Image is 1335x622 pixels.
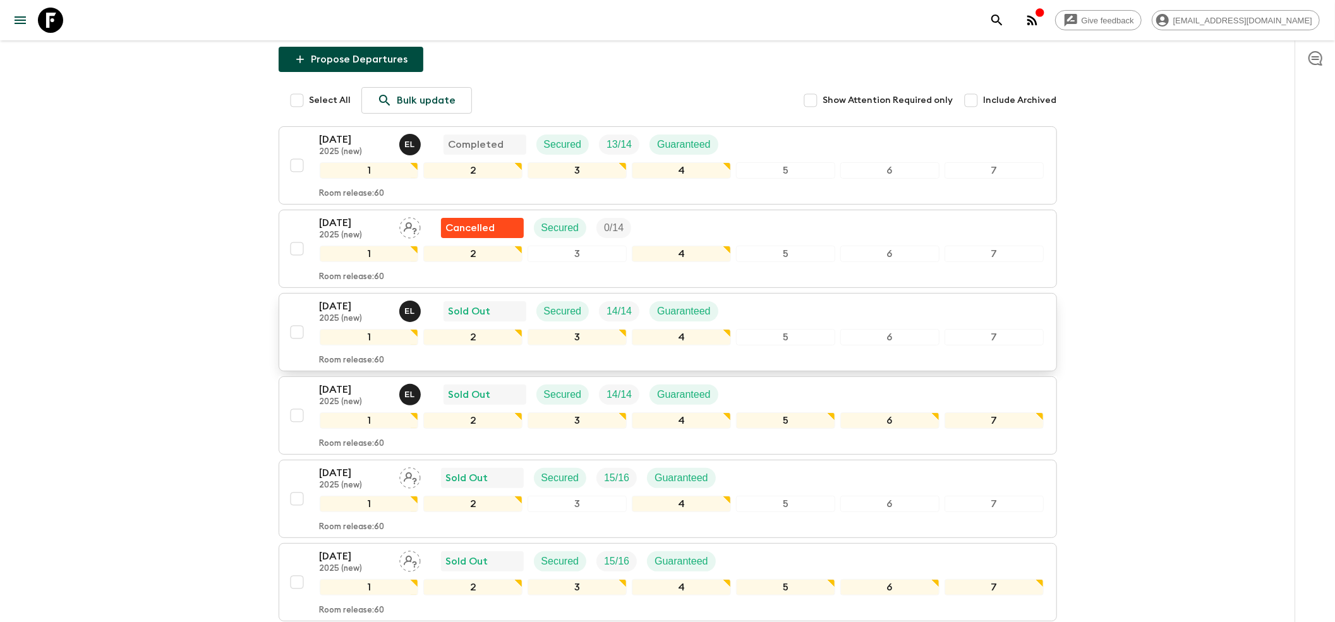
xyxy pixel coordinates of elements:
[945,412,1044,429] div: 7
[320,522,385,532] p: Room release: 60
[599,135,639,155] div: Trip Fill
[632,579,731,595] div: 4
[596,468,637,488] div: Trip Fill
[528,496,627,512] div: 3
[840,162,939,179] div: 6
[279,126,1057,205] button: [DATE]2025 (new)Eleonora LongobardiCompletedSecuredTrip FillGuaranteed1234567Room release:60
[536,135,589,155] div: Secured
[840,246,939,262] div: 6
[399,384,423,405] button: EL
[607,137,632,152] p: 13 / 14
[310,94,351,107] span: Select All
[320,579,419,595] div: 1
[655,470,708,486] p: Guaranteed
[599,385,639,405] div: Trip Fill
[536,301,589,321] div: Secured
[423,496,523,512] div: 2
[604,470,629,486] p: 15 / 16
[423,246,523,262] div: 2
[399,554,421,565] span: Assign pack leader
[655,554,708,569] p: Guaranteed
[840,329,939,345] div: 6
[541,220,579,236] p: Secured
[657,137,711,152] p: Guaranteed
[361,87,472,114] a: Bulk update
[320,230,389,241] p: 2025 (new)
[441,218,524,238] div: Flash Pack cancellation
[279,460,1057,538] button: [DATE]2025 (new)Assign pack leaderSold OutSecuredTrip FillGuaranteed1234567Room release:60
[320,481,389,491] p: 2025 (new)
[423,579,523,595] div: 2
[423,412,523,429] div: 2
[446,220,495,236] p: Cancelled
[279,543,1057,621] button: [DATE]2025 (new)Assign pack leaderSold OutSecuredTrip FillGuaranteed1234567Room release:60
[404,306,415,316] p: E L
[736,329,835,345] div: 5
[1075,16,1141,25] span: Give feedback
[1152,10,1320,30] div: [EMAIL_ADDRESS][DOMAIN_NAME]
[1055,10,1142,30] a: Give feedback
[320,439,385,449] p: Room release: 60
[320,314,389,324] p: 2025 (new)
[449,387,491,402] p: Sold Out
[736,162,835,179] div: 5
[534,468,587,488] div: Secured
[399,138,423,148] span: Eleonora Longobardi
[446,470,488,486] p: Sold Out
[544,137,582,152] p: Secured
[279,293,1057,371] button: [DATE]2025 (new)Eleonora LongobardiSold OutSecuredTrip FillGuaranteed1234567Room release:60
[541,554,579,569] p: Secured
[320,162,419,179] div: 1
[840,412,939,429] div: 6
[320,272,385,282] p: Room release: 60
[320,412,419,429] div: 1
[320,564,389,574] p: 2025 (new)
[607,304,632,319] p: 14 / 14
[596,551,637,571] div: Trip Fill
[399,388,423,398] span: Eleonora Longobardi
[596,218,631,238] div: Trip Fill
[607,387,632,402] p: 14 / 14
[736,246,835,262] div: 5
[8,8,33,33] button: menu
[399,221,421,231] span: Assign pack leader
[449,304,491,319] p: Sold Out
[604,554,629,569] p: 15 / 16
[536,385,589,405] div: Secured
[945,579,1044,595] div: 7
[736,496,835,512] div: 5
[945,162,1044,179] div: 7
[632,162,731,179] div: 4
[840,579,939,595] div: 6
[528,246,627,262] div: 3
[399,471,421,481] span: Assign pack leader
[320,189,385,199] p: Room release: 60
[1166,16,1319,25] span: [EMAIL_ADDRESS][DOMAIN_NAME]
[657,304,711,319] p: Guaranteed
[945,496,1044,512] div: 7
[544,387,582,402] p: Secured
[604,220,624,236] p: 0 / 14
[399,301,423,322] button: EL
[320,215,389,230] p: [DATE]
[423,329,523,345] div: 2
[399,304,423,314] span: Eleonora Longobardi
[823,94,953,107] span: Show Attention Required only
[423,162,523,179] div: 2
[320,356,385,366] p: Room release: 60
[632,412,731,429] div: 4
[945,246,1044,262] div: 7
[528,162,627,179] div: 3
[736,412,835,429] div: 5
[984,94,1057,107] span: Include Archived
[279,47,423,72] button: Propose Departures
[320,299,389,314] p: [DATE]
[657,387,711,402] p: Guaranteed
[320,382,389,397] p: [DATE]
[320,397,389,407] p: 2025 (new)
[320,496,419,512] div: 1
[528,579,627,595] div: 3
[840,496,939,512] div: 6
[449,137,504,152] p: Completed
[320,465,389,481] p: [DATE]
